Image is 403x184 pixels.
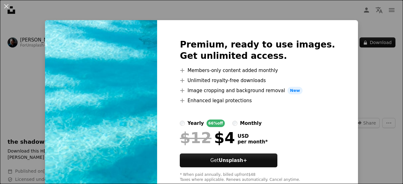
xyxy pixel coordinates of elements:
[180,153,277,167] button: GetUnsplash+
[180,130,211,146] span: $12
[240,120,262,127] div: monthly
[219,158,247,163] strong: Unsplash+
[232,121,237,126] input: monthly
[187,120,204,127] div: yearly
[180,39,335,62] h2: Premium, ready to use images. Get unlimited access.
[237,133,268,139] span: USD
[180,172,335,182] div: * When paid annually, billed upfront $48 Taxes where applicable. Renews automatically. Cancel any...
[180,87,335,94] li: Image cropping and background removal
[207,120,225,127] div: 66% off
[237,139,268,145] span: per month *
[180,97,335,104] li: Enhanced legal protections
[180,77,335,84] li: Unlimited royalty-free downloads
[180,67,335,74] li: Members-only content added monthly
[180,121,185,126] input: yearly66%off
[287,87,303,94] span: New
[180,130,235,146] div: $4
